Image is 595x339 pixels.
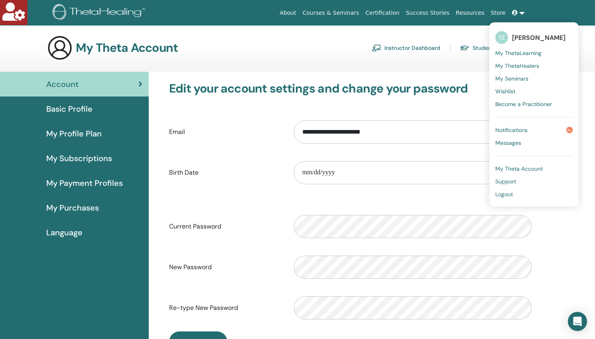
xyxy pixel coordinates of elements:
span: 9+ [566,127,573,133]
span: Messages [495,139,521,146]
span: Account [46,78,79,90]
span: My Seminars [495,75,528,82]
span: TZ [495,31,508,44]
label: Re-type New Password [163,300,288,315]
a: Notifications9+ [495,124,573,136]
label: Current Password [163,219,288,234]
label: New Password [163,260,288,275]
label: Email [163,124,288,140]
span: My ThetaLearning [495,49,542,57]
span: Logout [495,191,513,198]
a: Student Dashboard [460,41,524,54]
img: logo.png [53,4,148,22]
span: Become a Practitioner [495,101,552,108]
img: chalkboard-teacher.svg [372,44,381,51]
h3: Edit your account settings and change your password [169,81,532,96]
a: Wishlist [495,85,573,98]
span: My Profile Plan [46,128,102,140]
a: My Theta Account [495,162,573,175]
h3: My Theta Account [76,41,178,55]
a: Certification [362,6,402,20]
a: Resources [453,6,488,20]
a: My ThetaHealers [495,59,573,72]
a: Messages [495,136,573,149]
span: Notifications [495,126,528,134]
span: Language [46,227,83,238]
div: Open Intercom Messenger [568,312,587,331]
a: Courses & Seminars [299,6,363,20]
a: About [276,6,299,20]
label: Birth Date [163,165,288,180]
span: My Theta Account [495,165,543,172]
a: Support [495,175,573,188]
img: graduation-cap.svg [460,45,469,51]
a: TZ[PERSON_NAME] [495,28,573,47]
span: My Payment Profiles [46,177,123,189]
span: [PERSON_NAME] [512,34,565,42]
span: My Subscriptions [46,152,112,164]
a: Success Stories [403,6,453,20]
span: Wishlist [495,88,515,95]
a: Become a Practitioner [495,98,573,110]
a: My Seminars [495,72,573,85]
span: My ThetaHealers [495,62,539,69]
span: My Purchases [46,202,99,214]
span: Basic Profile [46,103,93,115]
span: Support [495,178,516,185]
a: Logout [495,188,573,201]
img: generic-user-icon.jpg [47,35,73,61]
a: Store [488,6,509,20]
a: Instructor Dashboard [372,41,440,54]
a: My ThetaLearning [495,47,573,59]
